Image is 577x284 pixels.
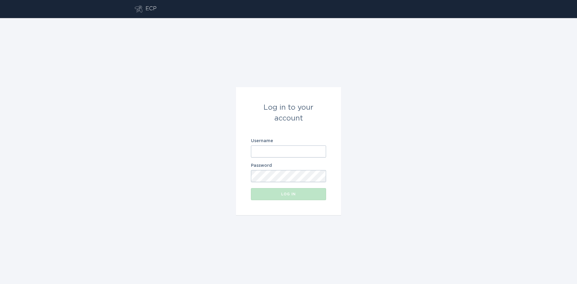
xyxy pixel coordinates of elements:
label: Password [251,163,326,168]
div: Log in [254,192,323,196]
div: Log in to your account [251,102,326,124]
button: Go to dashboard [135,5,142,13]
div: ECP [145,5,157,13]
button: Log in [251,188,326,200]
label: Username [251,139,326,143]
